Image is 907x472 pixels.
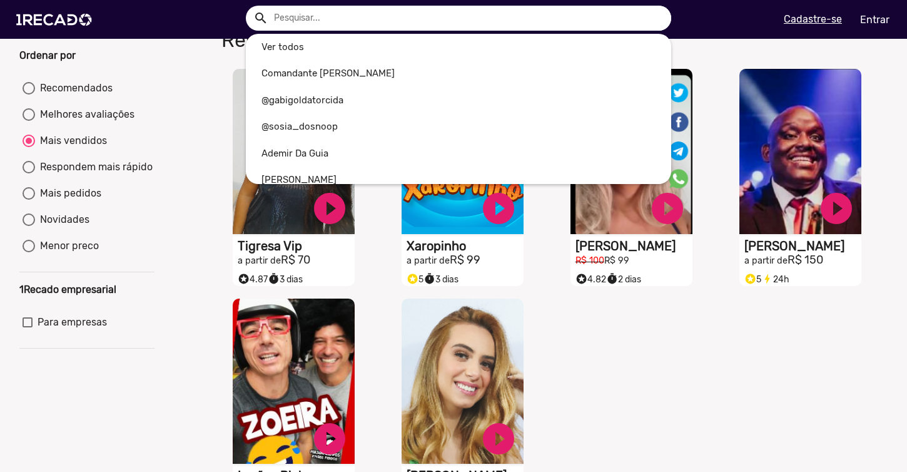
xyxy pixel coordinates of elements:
[246,34,671,61] a: Ver todos
[249,6,271,28] button: Example home icon
[246,113,671,140] a: @sosia_dosnoop
[246,167,671,193] a: [PERSON_NAME]
[246,140,671,167] a: Ademir Da Guia
[246,87,671,114] a: @gabigoldatorcida
[265,6,671,31] input: Pesquisar...
[253,11,268,26] mat-icon: Example home icon
[246,60,671,87] a: Comandante [PERSON_NAME]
